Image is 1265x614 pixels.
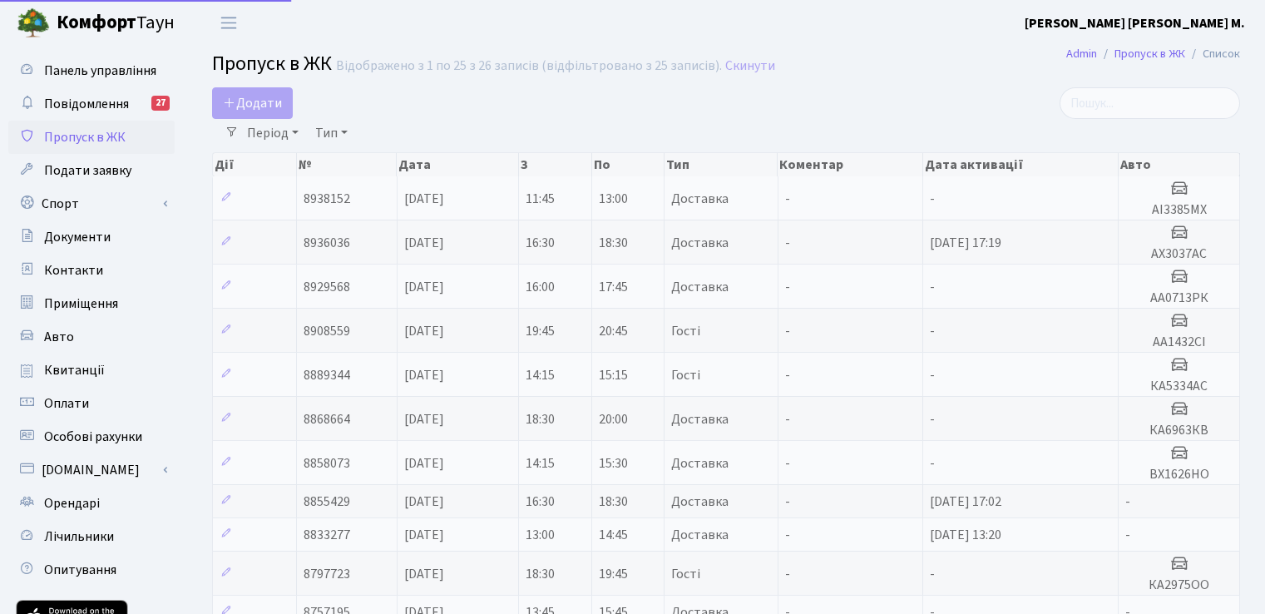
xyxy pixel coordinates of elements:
div: Відображено з 1 по 25 з 26 записів (відфільтровано з 25 записів). [336,58,722,74]
h5: ВХ1626НО [1125,467,1233,483]
th: Коментар [778,153,922,176]
span: 19:45 [599,565,628,583]
span: 8868664 [304,410,350,428]
th: Дата активації [923,153,1119,176]
a: Контакти [8,254,175,287]
span: Доставка [671,280,729,294]
span: - [930,366,935,384]
h5: АХ3037АС [1125,246,1233,262]
span: Доставка [671,192,729,205]
span: 20:00 [599,410,628,428]
input: Пошук... [1060,87,1240,119]
th: Дата [397,153,519,176]
a: Авто [8,320,175,354]
span: - [930,190,935,208]
span: Контакти [44,261,103,280]
th: Авто [1119,153,1240,176]
span: 8855429 [304,493,350,511]
span: Приміщення [44,295,118,313]
a: Особові рахунки [8,420,175,453]
a: Період [240,119,305,147]
span: Оплати [44,394,89,413]
th: Тип [665,153,778,176]
nav: breadcrumb [1041,37,1265,72]
span: - [785,454,790,473]
span: 13:00 [599,190,628,208]
b: [PERSON_NAME] [PERSON_NAME] М. [1025,14,1245,32]
span: 16:00 [526,278,555,296]
span: [DATE] [404,493,444,511]
span: - [785,366,790,384]
span: - [1125,526,1130,544]
span: [DATE] [404,565,444,583]
span: [DATE] [404,278,444,296]
span: Доставка [671,413,729,426]
span: - [1125,493,1130,511]
button: Переключити навігацію [208,9,250,37]
a: Пропуск в ЖК [1114,45,1185,62]
span: - [785,278,790,296]
span: 18:30 [526,410,555,428]
span: [DATE] [404,234,444,252]
span: Орендарі [44,494,100,512]
span: 8858073 [304,454,350,473]
span: [DATE] [404,322,444,340]
h5: КА6963КВ [1125,423,1233,438]
span: 16:30 [526,234,555,252]
a: Тип [309,119,354,147]
span: Гості [671,324,700,338]
a: Квитанції [8,354,175,387]
span: Гості [671,567,700,581]
span: - [785,565,790,583]
span: Додати [223,94,282,112]
span: 8833277 [304,526,350,544]
a: Документи [8,220,175,254]
a: [DOMAIN_NAME] [8,453,175,487]
b: Комфорт [57,9,136,36]
a: Admin [1066,45,1097,62]
span: 18:30 [599,234,628,252]
span: - [785,234,790,252]
a: Пропуск в ЖК [8,121,175,154]
span: [DATE] [404,526,444,544]
span: [DATE] [404,454,444,473]
span: 8889344 [304,366,350,384]
span: - [785,190,790,208]
span: - [785,322,790,340]
span: - [785,493,790,511]
span: Опитування [44,561,116,579]
li: Список [1185,45,1240,63]
span: Доставка [671,495,729,508]
span: Таун [57,9,175,37]
span: Лічильники [44,527,114,546]
span: - [785,526,790,544]
span: Документи [44,228,111,246]
a: Опитування [8,553,175,587]
span: [DATE] 17:02 [930,493,1001,511]
span: 8929568 [304,278,350,296]
h5: КА2975ОО [1125,577,1233,593]
span: - [930,278,935,296]
span: 18:30 [599,493,628,511]
span: 16:30 [526,493,555,511]
span: Пропуск в ЖК [44,128,126,146]
div: 27 [151,96,170,111]
span: [DATE] 17:19 [930,234,1001,252]
span: - [930,454,935,473]
span: 14:45 [599,526,628,544]
span: Гості [671,369,700,382]
span: 15:15 [599,366,628,384]
span: - [930,322,935,340]
a: Приміщення [8,287,175,320]
span: - [785,410,790,428]
img: logo.png [17,7,50,40]
th: № [297,153,397,176]
a: Лічильники [8,520,175,553]
span: 18:30 [526,565,555,583]
span: Пропуск в ЖК [212,49,332,78]
a: Скинути [725,58,775,74]
span: 8936036 [304,234,350,252]
span: [DATE] [404,366,444,384]
a: Спорт [8,187,175,220]
span: Квитанції [44,361,105,379]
